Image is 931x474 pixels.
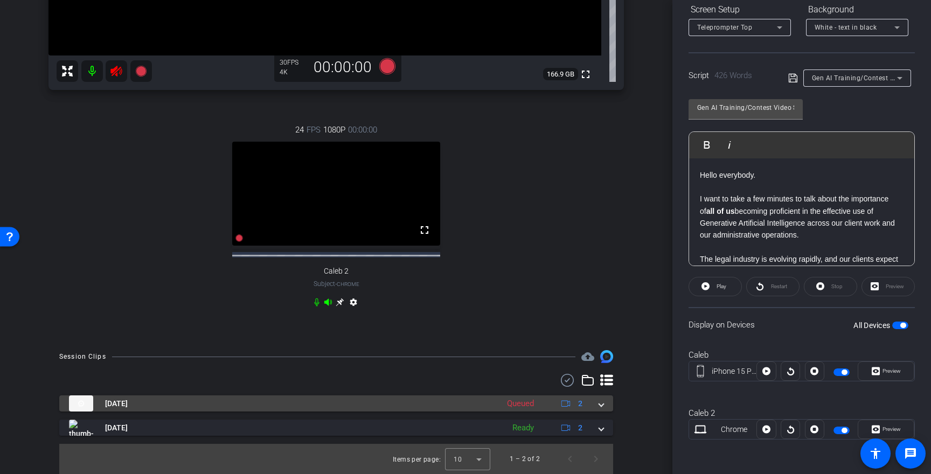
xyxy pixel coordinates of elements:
[697,24,752,31] span: Teleprompter Top
[507,422,539,434] div: Ready
[717,283,726,289] span: Play
[904,447,917,460] mat-icon: message
[323,124,345,136] span: 1080P
[869,447,882,460] mat-icon: accessibility
[324,267,349,276] span: Caleb 2
[583,446,609,472] button: Next page
[689,1,791,19] div: Screen Setup
[307,124,321,136] span: FPS
[806,1,908,19] div: Background
[314,279,359,289] span: Subject
[712,424,757,435] div: Chrome
[280,68,307,76] div: 4K
[689,69,773,82] div: Script
[712,366,757,377] div: iPhone 15 Pro
[105,398,128,409] span: [DATE]
[307,58,379,76] div: 00:00:00
[600,350,613,363] img: Session clips
[883,368,901,374] span: Preview
[714,71,752,80] span: 426 Words
[348,124,377,136] span: 00:00:00
[858,361,914,381] button: Preview
[105,422,128,434] span: [DATE]
[347,298,360,311] mat-icon: settings
[689,349,915,361] div: Caleb
[853,320,892,331] label: All Devices
[700,169,904,181] p: Hello everybody.
[883,426,901,432] span: Preview
[69,395,93,412] img: thumb-nail
[706,207,735,215] strong: all of us
[287,59,298,66] span: FPS
[689,307,915,342] div: Display on Devices
[815,24,877,31] span: White - text in black
[280,58,307,67] div: 30
[543,68,578,81] span: 166.9 GB
[858,420,914,439] button: Preview
[697,101,794,114] input: Title
[69,420,93,436] img: thumb-nail
[337,281,359,287] span: Chrome
[700,193,904,241] p: I want to take a few minutes to talk about the importance of becoming proficient in the effective...
[59,395,613,412] mat-expansion-panel-header: thumb-nail[DATE]Queued2
[689,277,742,296] button: Play
[418,224,431,236] mat-icon: fullscreen
[502,398,539,410] div: Queued
[578,398,582,409] span: 2
[581,350,594,363] span: Destinations for your clips
[510,454,540,464] div: 1 – 2 of 2
[581,350,594,363] mat-icon: cloud_upload
[578,422,582,434] span: 2
[393,454,441,465] div: Items per page:
[557,446,583,472] button: Previous page
[295,124,304,136] span: 24
[579,68,592,81] mat-icon: fullscreen
[700,253,904,350] p: The legal industry is evolving rapidly, and our clients expect us to deliver high-quality legal s...
[59,351,106,362] div: Session Clips
[689,407,915,420] div: Caleb 2
[59,420,613,436] mat-expansion-panel-header: thumb-nail[DATE]Ready2
[335,280,337,288] span: -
